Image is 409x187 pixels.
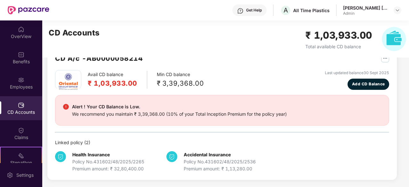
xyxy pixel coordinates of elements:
span: Add CD Balance [352,81,385,87]
img: svg+xml;base64,PHN2ZyBpZD0iRHJvcGRvd24tMzJ4MzIiIHhtbG5zPSJodHRwOi8vd3d3LnczLm9yZy8yMDAwL3N2ZyIgd2... [395,8,400,13]
img: svg+xml;base64,PHN2ZyBpZD0iU2V0dGluZy0yMHgyMCIgeG1sbnM9Imh0dHA6Ly93d3cudzMub3JnLzIwMDAvc3ZnIiB3aW... [7,172,13,178]
div: Premium amount: ₹ 32,80,400.00 [72,165,144,172]
img: svg+xml;base64,PHN2ZyB4bWxucz0iaHR0cDovL3d3dy53My5vcmcvMjAwMC9zdmciIHdpZHRoPSIyNSIgaGVpZ2h0PSIyNS... [381,54,389,62]
h2: CD Accounts [49,27,100,39]
div: All Time Plastics [293,7,330,13]
button: Add CD Balance [348,79,389,90]
h2: ₹ 1,03,933.00 [305,28,372,43]
h2: ₹ 1,03,933.00 [88,78,137,89]
div: Min CD balance [157,71,204,89]
img: svg+xml;base64,PHN2ZyBpZD0iRGFuZ2VyX2FsZXJ0IiBkYXRhLW5hbWU9IkRhbmdlciBhbGVydCIgeG1sbnM9Imh0dHA6Ly... [63,104,69,110]
img: svg+xml;base64,PHN2ZyB4bWxucz0iaHR0cDovL3d3dy53My5vcmcvMjAwMC9zdmciIHdpZHRoPSIzNCIgaGVpZ2h0PSIzNC... [166,151,177,162]
div: We recommend you maintain ₹ 3,39,368.00 (10% of your Total Inception Premium for the policy year) [72,111,287,118]
div: Last updated balance 30 Sept 2025 [325,70,389,76]
div: [PERSON_NAME] [PERSON_NAME] [343,5,388,11]
img: svg+xml;base64,PHN2ZyBpZD0iSG9tZSIgeG1sbnM9Imh0dHA6Ly93d3cudzMub3JnLzIwMDAvc3ZnIiB3aWR0aD0iMjAiIG... [18,26,24,33]
img: svg+xml;base64,PHN2ZyB4bWxucz0iaHR0cDovL3d3dy53My5vcmcvMjAwMC9zdmciIHdpZHRoPSIzNCIgaGVpZ2h0PSIzNC... [55,151,66,162]
div: ₹ 3,39,368.00 [157,78,204,89]
div: Linked policy ( 2 ) [55,139,389,146]
div: Policy No. 431602/48/2025/2536 [184,158,256,165]
img: svg+xml;base64,PHN2ZyB4bWxucz0iaHR0cDovL3d3dy53My5vcmcvMjAwMC9zdmciIHdpZHRoPSIyMSIgaGVpZ2h0PSIyMC... [18,152,24,159]
div: Alert ! Your CD Balance is Low. [72,103,287,111]
span: Total available CD balance [305,44,361,49]
div: Get Help [246,8,262,13]
img: oi.png [57,70,79,93]
div: Policy No. 431602/48/2025/2265 [72,158,144,165]
img: svg+xml;base64,PHN2ZyBpZD0iRW1wbG95ZWVzIiB4bWxucz0iaHR0cDovL3d3dy53My5vcmcvMjAwMC9zdmciIHdpZHRoPS... [18,77,24,83]
img: svg+xml;base64,PHN2ZyBpZD0iSGVscC0zMngzMiIgeG1sbnM9Imh0dHA6Ly93d3cudzMub3JnLzIwMDAvc3ZnIiB3aWR0aD... [237,8,244,14]
div: Premium amount: ₹ 1,13,280.00 [184,165,256,172]
b: Accidental Insurance [184,152,231,157]
img: svg+xml;base64,PHN2ZyBpZD0iQ2xhaW0iIHhtbG5zPSJodHRwOi8vd3d3LnczLm9yZy8yMDAwL3N2ZyIgd2lkdGg9IjIwIi... [18,127,24,134]
img: svg+xml;base64,PHN2ZyBpZD0iQmVuZWZpdHMiIHhtbG5zPSJodHRwOi8vd3d3LnczLm9yZy8yMDAwL3N2ZyIgd2lkdGg9Ij... [18,51,24,58]
span: A [284,6,288,14]
h2: CD A/c - AB0000058214 [55,53,143,64]
b: Health Insurance [72,152,110,157]
img: svg+xml;base64,PHN2ZyB4bWxucz0iaHR0cDovL3d3dy53My5vcmcvMjAwMC9zdmciIHhtbG5zOnhsaW5rPSJodHRwOi8vd3... [382,27,406,51]
div: Stepathon [1,160,42,166]
img: New Pazcare Logo [8,6,49,14]
div: Admin [343,11,388,16]
img: svg+xml;base64,PHN2ZyBpZD0iQ0RfQWNjb3VudHMiIGRhdGEtbmFtZT0iQ0QgQWNjb3VudHMiIHhtbG5zPSJodHRwOi8vd3... [18,102,24,108]
div: Settings [14,172,36,178]
div: Avail CD balance [88,71,147,89]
